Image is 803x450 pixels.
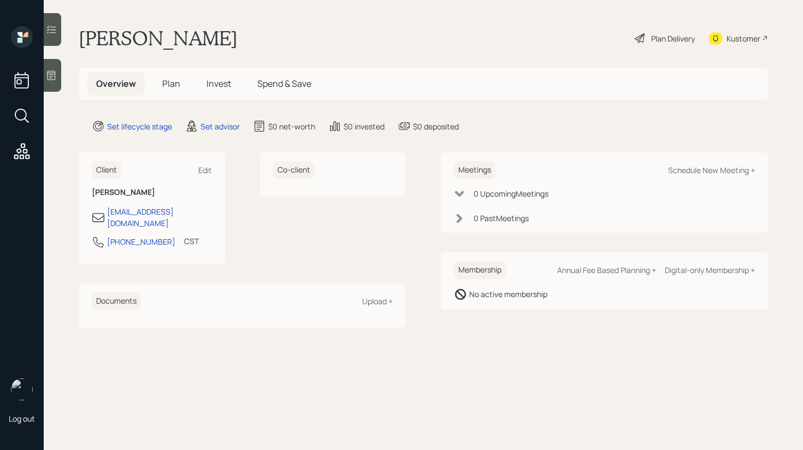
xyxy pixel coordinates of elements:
img: retirable_logo.png [11,378,33,400]
h6: Meetings [454,161,495,179]
div: Log out [9,413,35,424]
h6: Documents [92,292,141,310]
div: Digital-only Membership + [665,265,755,275]
div: Schedule New Meeting + [668,165,755,175]
span: Overview [96,78,136,90]
div: Upload + [362,296,393,306]
div: 0 Past Meeting s [474,212,529,224]
div: Annual Fee Based Planning + [557,265,656,275]
h6: Membership [454,261,506,279]
h6: [PERSON_NAME] [92,188,212,197]
div: [PHONE_NUMBER] [107,236,175,247]
h1: [PERSON_NAME] [79,26,238,50]
div: Set advisor [200,121,240,132]
div: $0 deposited [413,121,459,132]
span: Plan [162,78,180,90]
h6: Co-client [273,161,315,179]
div: $0 net-worth [268,121,315,132]
h6: Client [92,161,121,179]
div: Set lifecycle stage [107,121,172,132]
div: Edit [198,165,212,175]
div: $0 invested [344,121,385,132]
div: 0 Upcoming Meeting s [474,188,548,199]
div: CST [184,235,199,247]
span: Spend & Save [257,78,311,90]
div: No active membership [469,288,547,300]
div: [EMAIL_ADDRESS][DOMAIN_NAME] [107,206,212,229]
span: Invest [206,78,231,90]
div: Plan Delivery [651,33,695,44]
div: Kustomer [727,33,760,44]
